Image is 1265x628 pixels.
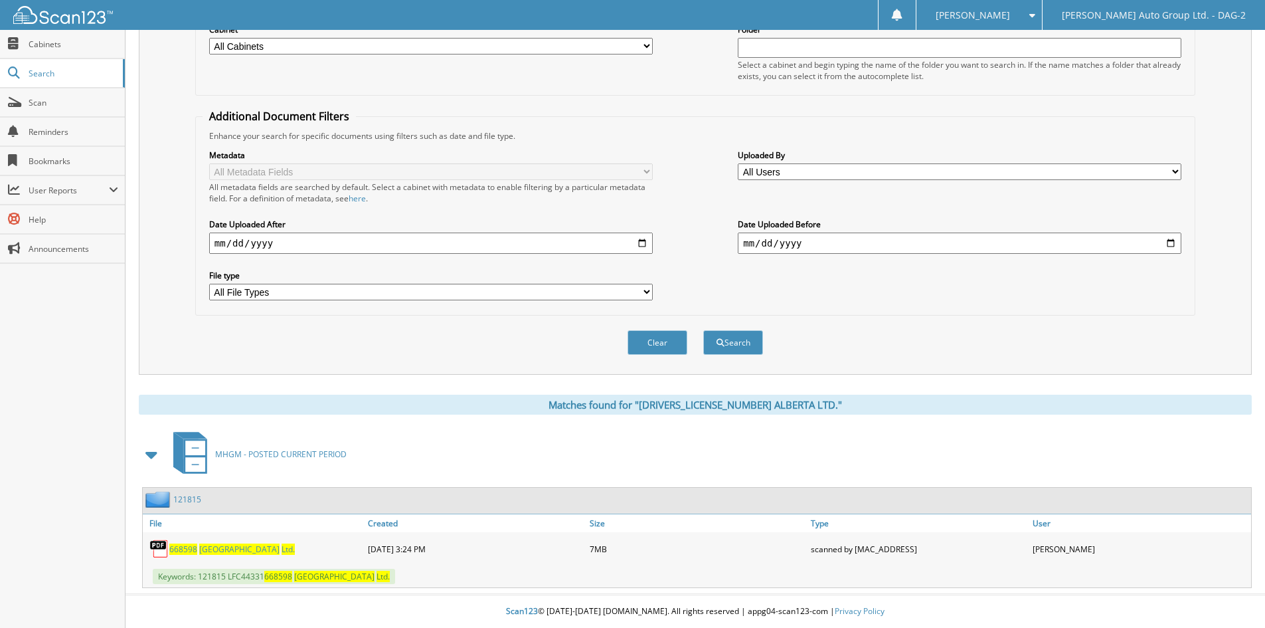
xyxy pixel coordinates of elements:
[203,109,356,124] legend: Additional Document Filters
[365,514,586,532] a: Created
[126,595,1265,628] div: © [DATE]-[DATE] [DOMAIN_NAME]. All rights reserved | appg04-scan123-com |
[703,330,763,355] button: Search
[153,569,395,584] span: Keywords: 121815 LFC44331
[29,68,116,79] span: Search
[173,494,201,505] a: 121815
[1029,514,1251,532] a: User
[165,428,347,480] a: MHGM - POSTED CURRENT PERIOD
[203,130,1188,142] div: Enhance your search for specific documents using filters such as date and file type.
[29,214,118,225] span: Help
[209,219,653,230] label: Date Uploaded After
[13,6,113,24] img: scan123-logo-white.svg
[807,536,1029,562] div: scanned by [MAC_ADDRESS]
[29,126,118,138] span: Reminders
[738,150,1181,161] label: Uploaded By
[365,536,586,562] div: [DATE] 3:24 PM
[199,544,280,555] span: [GEOGRAPHIC_DATA]
[29,243,118,255] span: Announcements
[294,571,375,582] span: [GEOGRAPHIC_DATA]
[215,449,347,460] span: MHGM - POSTED CURRENT PERIOD
[29,39,118,50] span: Cabinets
[1029,536,1251,562] div: [PERSON_NAME]
[835,605,885,617] a: Privacy Policy
[349,193,366,204] a: here
[29,185,109,196] span: User Reports
[936,11,1010,19] span: [PERSON_NAME]
[586,514,808,532] a: Size
[209,233,653,254] input: start
[1062,11,1246,19] span: [PERSON_NAME] Auto Group Ltd. - DAG-2
[149,539,169,559] img: PDF.png
[264,571,292,582] span: 668598
[738,219,1181,230] label: Date Uploaded Before
[282,544,295,555] span: Ltd.
[139,395,1252,415] div: Matches found for "[DRIVERS_LICENSE_NUMBER] ALBERTA LTD."
[143,514,365,532] a: File
[506,605,538,617] span: Scan123
[209,270,653,281] label: File type
[145,491,173,508] img: folder2.png
[807,514,1029,532] a: Type
[586,536,808,562] div: 7MB
[209,181,653,204] div: All metadata fields are searched by default. Select a cabinet with metadata to enable filtering b...
[738,233,1181,254] input: end
[738,59,1181,82] div: Select a cabinet and begin typing the name of the folder you want to search in. If the name match...
[628,330,687,355] button: Clear
[209,150,653,161] label: Metadata
[377,571,390,582] span: Ltd.
[1199,564,1265,628] iframe: Chat Widget
[29,97,118,108] span: Scan
[169,544,295,555] a: 668598 [GEOGRAPHIC_DATA] Ltd.
[29,156,118,167] span: Bookmarks
[169,544,197,555] span: 668598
